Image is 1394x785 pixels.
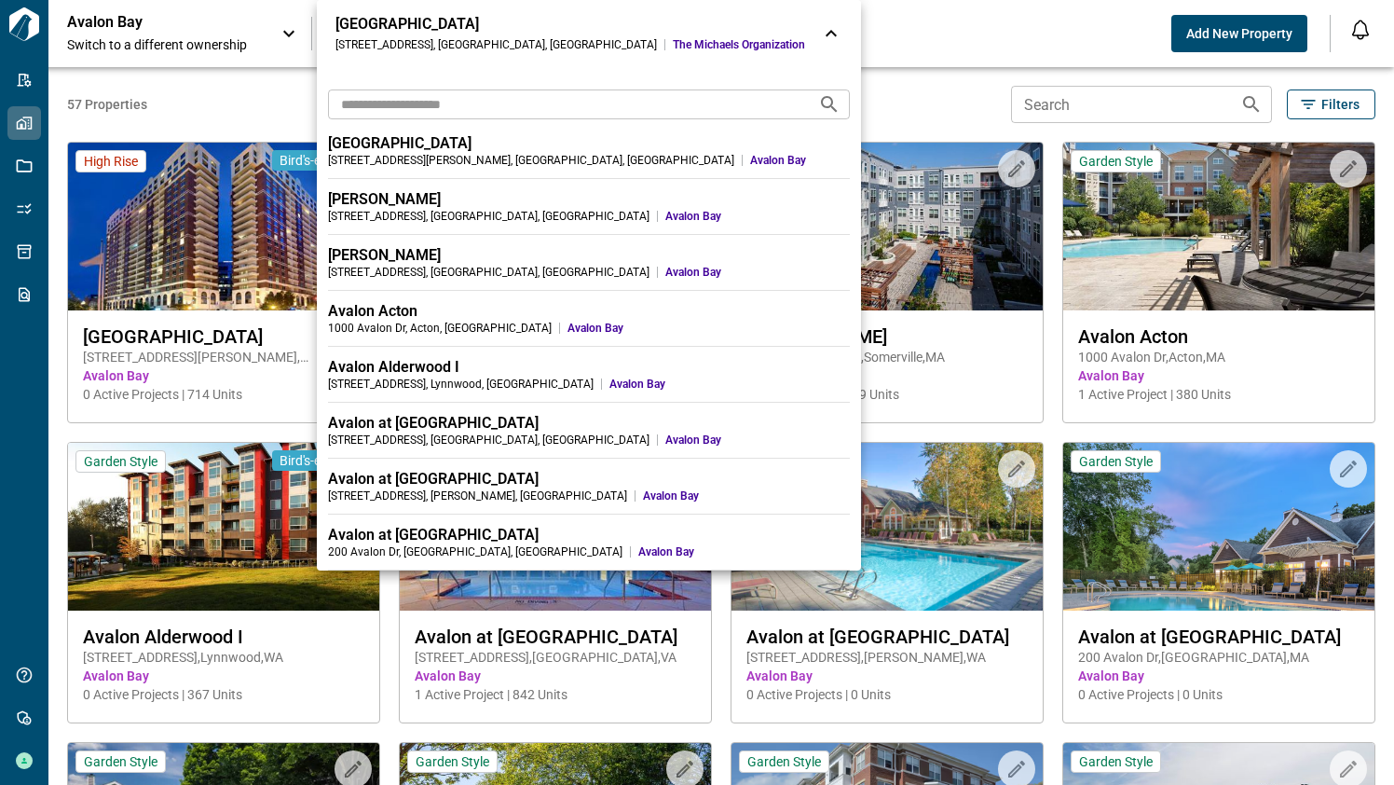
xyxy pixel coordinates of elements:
[638,544,850,559] span: Avalon Bay
[328,246,850,265] div: [PERSON_NAME]
[328,414,850,433] div: Avalon at [GEOGRAPHIC_DATA]
[328,302,850,321] div: Avalon Acton
[328,433,649,448] div: [STREET_ADDRESS] , [GEOGRAPHIC_DATA] , [GEOGRAPHIC_DATA]
[609,377,850,392] span: Avalon Bay
[328,321,552,336] div: 1000 Avalon Dr , Acton , [GEOGRAPHIC_DATA]
[328,377,594,392] div: [STREET_ADDRESS] , Lynnwood , [GEOGRAPHIC_DATA]
[335,15,805,34] div: [GEOGRAPHIC_DATA]
[328,489,627,503] div: [STREET_ADDRESS] , [PERSON_NAME] , [GEOGRAPHIC_DATA]
[673,37,805,52] span: The Michaels Organization
[328,526,850,544] div: Avalon at [GEOGRAPHIC_DATA]
[750,153,850,168] span: Avalon Bay
[328,190,850,209] div: [PERSON_NAME]
[643,489,850,503] span: Avalon Bay
[328,134,850,153] div: [GEOGRAPHIC_DATA]
[328,265,649,280] div: [STREET_ADDRESS] , [GEOGRAPHIC_DATA] , [GEOGRAPHIC_DATA]
[665,265,850,280] span: Avalon Bay
[328,153,734,168] div: [STREET_ADDRESS][PERSON_NAME] , [GEOGRAPHIC_DATA] , [GEOGRAPHIC_DATA]
[665,433,850,448] span: Avalon Bay
[328,470,850,489] div: Avalon at [GEOGRAPHIC_DATA]
[328,544,622,559] div: 200 Avalon Dr , [GEOGRAPHIC_DATA] , [GEOGRAPHIC_DATA]
[328,209,649,224] div: [STREET_ADDRESS] , [GEOGRAPHIC_DATA] , [GEOGRAPHIC_DATA]
[665,209,850,224] span: Avalon Bay
[328,358,850,377] div: Avalon Alderwood I
[567,321,850,336] span: Avalon Bay
[335,37,657,52] div: [STREET_ADDRESS] , [GEOGRAPHIC_DATA] , [GEOGRAPHIC_DATA]
[811,86,848,123] button: Search projects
